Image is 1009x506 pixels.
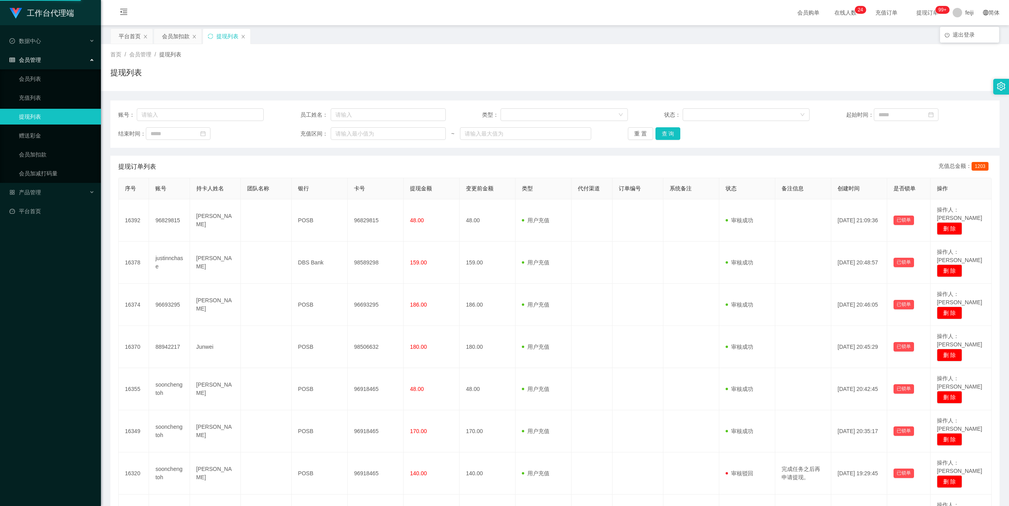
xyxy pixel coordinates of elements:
[196,185,224,192] span: 持卡人姓名
[9,9,74,16] a: 工作台代理端
[9,38,15,44] i: 图标: check-circle-o
[110,0,137,26] i: 图标: menu-fold
[831,199,887,242] td: [DATE] 21:09:36
[348,199,404,242] td: 96829815
[137,108,264,121] input: 请输入
[19,147,95,162] a: 会员加扣款
[149,368,190,410] td: soonchengtoh
[945,33,949,37] i: 图标: poweroff
[119,284,149,326] td: 16374
[19,166,95,181] a: 会员加减打码量
[9,57,41,63] span: 会员管理
[972,162,989,171] span: 1203
[149,284,190,326] td: 96693295
[331,108,446,121] input: 请输入
[119,242,149,284] td: 16378
[9,57,15,63] i: 图标: table
[937,349,962,361] button: 删 除
[894,469,914,478] button: 已锁单
[522,344,549,350] span: 用户充值
[208,33,213,39] i: 图标: sync
[912,10,942,15] span: 提现订单
[838,185,860,192] span: 创建时间
[110,51,121,58] span: 首页
[119,199,149,242] td: 16392
[938,162,992,171] div: 充值总金额：
[292,284,348,326] td: POSB
[726,301,753,308] span: 审核成功
[348,326,404,368] td: 98506632
[937,475,962,488] button: 删 除
[831,326,887,368] td: [DATE] 20:45:29
[298,185,309,192] span: 银行
[726,428,753,434] span: 审核成功
[410,185,432,192] span: 提现金额
[348,410,404,452] td: 96918465
[937,222,962,235] button: 删 除
[410,470,427,476] span: 140.00
[522,185,533,192] span: 类型
[846,111,874,119] span: 起始时间：
[460,242,516,284] td: 159.00
[937,249,982,263] span: 操作人：[PERSON_NAME]
[155,185,166,192] span: 账号
[460,452,516,495] td: 140.00
[190,242,241,284] td: [PERSON_NAME]
[460,410,516,452] td: 170.00
[894,185,916,192] span: 是否锁单
[831,284,887,326] td: [DATE] 20:46:05
[997,82,1005,91] i: 图标: setting
[331,127,446,140] input: 请输入最小值为
[937,459,982,474] span: 操作人：[PERSON_NAME]
[854,6,866,14] sup: 24
[410,428,427,434] span: 170.00
[192,34,197,39] i: 图标: close
[664,111,683,119] span: 状态：
[19,128,95,143] a: 赠送彩金
[460,199,516,242] td: 48.00
[241,34,246,39] i: 图标: close
[937,417,982,432] span: 操作人：[PERSON_NAME]
[894,426,914,436] button: 已锁单
[619,185,641,192] span: 订单编号
[9,38,41,44] span: 数据中心
[247,185,269,192] span: 团队名称
[190,326,241,368] td: Junwei
[937,206,982,221] span: 操作人：[PERSON_NAME]
[125,51,126,58] span: /
[782,185,804,192] span: 备注信息
[410,344,427,350] span: 180.00
[482,111,501,119] span: 类型：
[9,189,41,195] span: 产品管理
[937,264,962,277] button: 删 除
[460,284,516,326] td: 186.00
[348,242,404,284] td: 98589298
[216,29,238,44] div: 提现列表
[446,130,460,138] span: ~
[190,199,241,242] td: [PERSON_NAME]
[928,112,934,117] i: 图标: calendar
[831,242,887,284] td: [DATE] 20:48:57
[143,34,148,39] i: 图标: close
[348,284,404,326] td: 96693295
[9,190,15,195] i: 图标: appstore-o
[410,259,427,266] span: 159.00
[522,386,549,392] span: 用户充值
[522,470,549,476] span: 用户充值
[831,410,887,452] td: [DATE] 20:35:17
[118,130,146,138] span: 结束时间：
[190,368,241,410] td: [PERSON_NAME]
[410,217,424,223] span: 48.00
[118,162,156,171] span: 提现订单列表
[937,391,962,404] button: 删 除
[726,386,753,392] span: 审核成功
[292,242,348,284] td: DBS Bank
[149,199,190,242] td: 96829815
[830,10,860,15] span: 在线人数
[410,301,427,308] span: 186.00
[348,452,404,495] td: 96918465
[460,127,591,140] input: 请输入最大值为
[935,6,949,14] sup: 945
[348,368,404,410] td: 96918465
[200,131,206,136] i: 图标: calendar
